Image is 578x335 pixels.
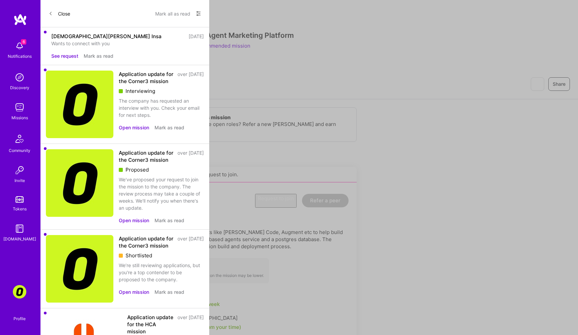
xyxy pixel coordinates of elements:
img: tokens [16,196,24,203]
div: [DEMOGRAPHIC_DATA][PERSON_NAME] Insa [51,33,162,40]
img: teamwork [13,101,26,114]
div: Discovery [10,84,29,91]
div: Invite [15,177,25,184]
img: Invite [13,163,26,177]
img: guide book [13,222,26,235]
div: over [DATE] [177,314,204,335]
img: Company Logo [46,71,113,138]
div: Shortlisted [119,252,204,259]
div: Tokens [13,205,27,212]
div: over [DATE] [177,149,204,163]
a: Corner3: Building an AI User Researcher [11,285,28,299]
div: The company has requested an interview with you. Check your email for next steps. [119,97,204,119]
div: Community [9,147,30,154]
button: See request [51,52,78,59]
button: Open mission [119,124,149,131]
div: Wants to connect with you [51,40,204,47]
button: Open mission [119,288,149,295]
button: Close [49,8,70,19]
button: Mark as read [155,288,184,295]
div: Missions [11,114,28,121]
img: bell [13,39,26,53]
img: Company Logo [46,149,113,217]
button: Mark as read [155,217,184,224]
button: Mark all as read [155,8,190,19]
img: Corner3: Building an AI User Researcher [13,285,26,299]
a: Profile [11,308,28,321]
div: Interviewing [119,87,204,95]
div: Notifications [8,53,32,60]
button: Mark as read [84,52,113,59]
span: 6 [21,39,26,45]
div: Application update for the HCA mission [127,314,173,335]
img: Community [11,131,28,147]
img: discovery [13,71,26,84]
button: Open mission [119,217,149,224]
div: Application update for the Corner3 mission [119,71,173,85]
img: Company Logo [46,235,113,303]
div: [DATE] [189,33,204,40]
img: logo [13,14,27,26]
div: over [DATE] [177,71,204,85]
div: Profile [13,315,26,321]
div: Proposed [119,166,204,173]
button: Mark as read [155,124,184,131]
div: We've proposed your request to join the mission to the company. The review process may take a cou... [119,176,204,211]
div: over [DATE] [177,235,204,249]
div: [DOMAIN_NAME] [3,235,36,242]
div: Application update for the Corner3 mission [119,235,173,249]
div: We’re still reviewing applications, but you're a top contender to be proposed to the company. [119,262,204,283]
div: Application update for the Corner3 mission [119,149,173,163]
